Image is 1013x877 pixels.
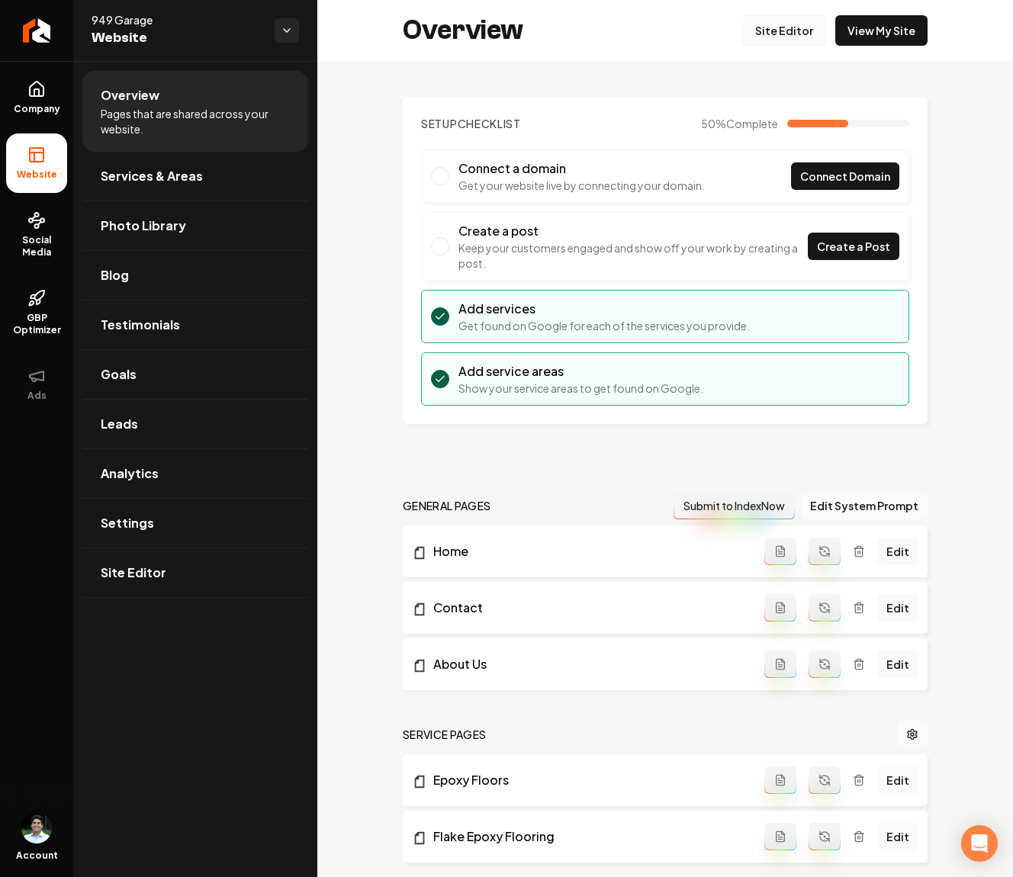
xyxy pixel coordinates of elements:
[764,594,796,622] button: Add admin page prompt
[101,86,159,104] span: Overview
[6,68,67,127] a: Company
[458,240,808,271] p: Keep your customers engaged and show off your work by creating a post.
[101,167,203,185] span: Services & Areas
[877,823,918,850] a: Edit
[101,365,137,384] span: Goals
[11,169,63,181] span: Website
[877,594,918,622] a: Edit
[403,15,523,46] h2: Overview
[101,217,186,235] span: Photo Library
[421,117,458,130] span: Setup
[808,233,899,260] a: Create a Post
[412,827,764,846] a: Flake Epoxy Flooring
[835,15,928,46] a: View My Site
[92,12,262,27] span: 949 Garage
[458,300,750,318] h3: Add services
[701,116,778,131] span: 50 %
[458,159,705,178] h3: Connect a domain
[101,316,180,334] span: Testimonials
[101,415,138,433] span: Leads
[101,464,159,483] span: Analytics
[21,813,52,843] img: Arwin Rahmatpanah
[458,318,750,333] p: Get found on Google for each of the services you provide.
[877,538,918,565] a: Edit
[764,538,796,565] button: Add admin page prompt
[412,771,764,789] a: Epoxy Floors
[421,116,521,131] h2: Checklist
[403,498,491,513] h2: general pages
[961,825,998,862] div: Open Intercom Messenger
[82,300,308,349] a: Testimonials
[6,234,67,259] span: Social Media
[6,199,67,271] a: Social Media
[877,651,918,678] a: Edit
[458,362,703,381] h3: Add service areas
[6,277,67,349] a: GBP Optimizer
[82,499,308,548] a: Settings
[791,162,899,190] a: Connect Domain
[101,106,290,137] span: Pages that are shared across your website.
[82,201,308,250] a: Photo Library
[817,239,890,255] span: Create a Post
[101,266,129,284] span: Blog
[764,823,796,850] button: Add admin page prompt
[764,766,796,794] button: Add admin page prompt
[8,103,66,115] span: Company
[742,15,826,46] a: Site Editor
[82,350,308,399] a: Goals
[82,400,308,448] a: Leads
[6,312,67,336] span: GBP Optimizer
[412,655,764,673] a: About Us
[458,178,705,193] p: Get your website live by connecting your domain.
[458,381,703,396] p: Show your service areas to get found on Google.
[801,492,928,519] button: Edit System Prompt
[82,152,308,201] a: Services & Areas
[726,117,778,130] span: Complete
[674,492,795,519] button: Submit to IndexNow
[101,564,166,582] span: Site Editor
[23,18,51,43] img: Rebolt Logo
[21,390,53,402] span: Ads
[82,548,308,597] a: Site Editor
[877,766,918,794] a: Edit
[16,850,58,862] span: Account
[403,727,487,742] h2: Service Pages
[800,169,890,185] span: Connect Domain
[101,514,154,532] span: Settings
[6,355,67,414] button: Ads
[412,599,764,617] a: Contact
[92,27,262,49] span: Website
[82,449,308,498] a: Analytics
[458,222,808,240] h3: Create a post
[764,651,796,678] button: Add admin page prompt
[412,542,764,561] a: Home
[82,251,308,300] a: Blog
[21,813,52,843] button: Open user button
